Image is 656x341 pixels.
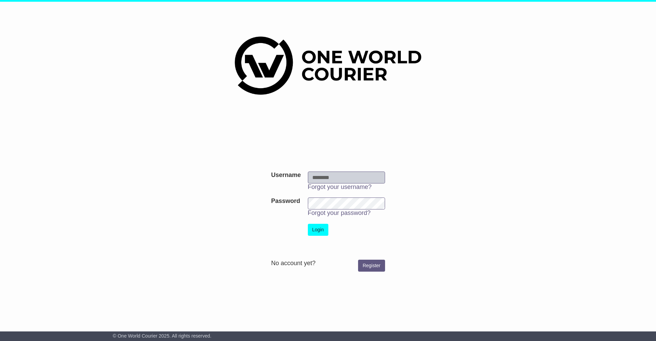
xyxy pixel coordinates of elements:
[358,260,385,272] a: Register
[308,209,371,216] a: Forgot your password?
[308,224,328,236] button: Login
[235,37,421,95] img: One World
[113,333,211,339] span: © One World Courier 2025. All rights reserved.
[271,172,301,179] label: Username
[271,260,385,267] div: No account yet?
[308,183,372,190] a: Forgot your username?
[271,197,300,205] label: Password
